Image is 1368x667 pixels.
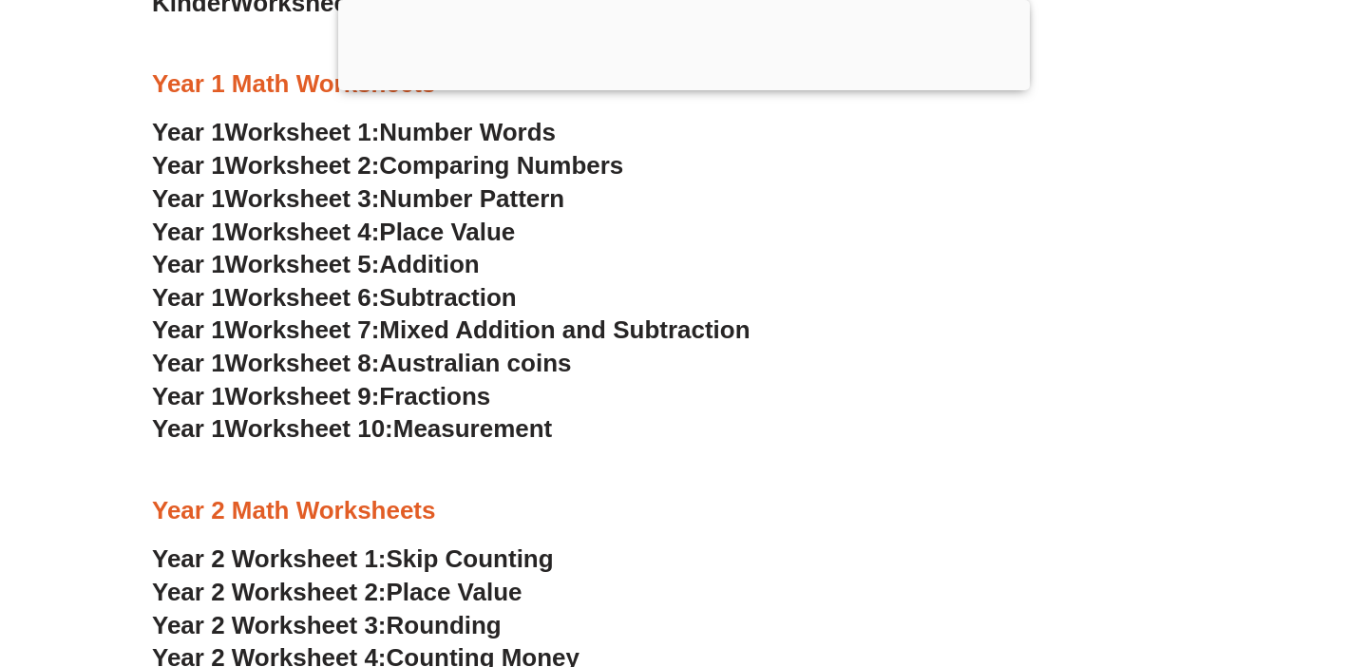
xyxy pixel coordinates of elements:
[152,544,554,573] a: Year 2 Worksheet 1:Skip Counting
[225,414,393,443] span: Worksheet 10:
[379,382,490,410] span: Fractions
[379,349,571,377] span: Australian coins
[379,283,516,312] span: Subtraction
[379,184,564,213] span: Number Pattern
[387,611,502,639] span: Rounding
[225,315,380,344] span: Worksheet 7:
[152,578,387,606] span: Year 2 Worksheet 2:
[152,382,490,410] a: Year 1Worksheet 9:Fractions
[225,382,380,410] span: Worksheet 9:
[225,283,380,312] span: Worksheet 6:
[225,250,380,278] span: Worksheet 5:
[379,151,623,180] span: Comparing Numbers
[379,250,479,278] span: Addition
[379,118,556,146] span: Number Words
[1273,576,1368,667] iframe: Chat Widget
[152,544,387,573] span: Year 2 Worksheet 1:
[152,414,552,443] a: Year 1Worksheet 10:Measurement
[152,250,480,278] a: Year 1Worksheet 5:Addition
[379,218,515,246] span: Place Value
[225,118,380,146] span: Worksheet 1:
[152,283,517,312] a: Year 1Worksheet 6:Subtraction
[393,414,553,443] span: Measurement
[387,544,554,573] span: Skip Counting
[152,349,571,377] a: Year 1Worksheet 8:Australian coins
[152,218,515,246] a: Year 1Worksheet 4:Place Value
[152,578,522,606] a: Year 2 Worksheet 2:Place Value
[152,611,387,639] span: Year 2 Worksheet 3:
[225,184,380,213] span: Worksheet 3:
[152,118,556,146] a: Year 1Worksheet 1:Number Words
[152,68,1216,101] h3: Year 1 Math Worksheets
[225,218,380,246] span: Worksheet 4:
[225,349,380,377] span: Worksheet 8:
[152,495,1216,527] h3: Year 2 Math Worksheets
[225,151,380,180] span: Worksheet 2:
[152,611,502,639] a: Year 2 Worksheet 3:Rounding
[379,315,750,344] span: Mixed Addition and Subtraction
[152,315,750,344] a: Year 1Worksheet 7:Mixed Addition and Subtraction
[152,184,564,213] a: Year 1Worksheet 3:Number Pattern
[152,151,623,180] a: Year 1Worksheet 2:Comparing Numbers
[387,578,522,606] span: Place Value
